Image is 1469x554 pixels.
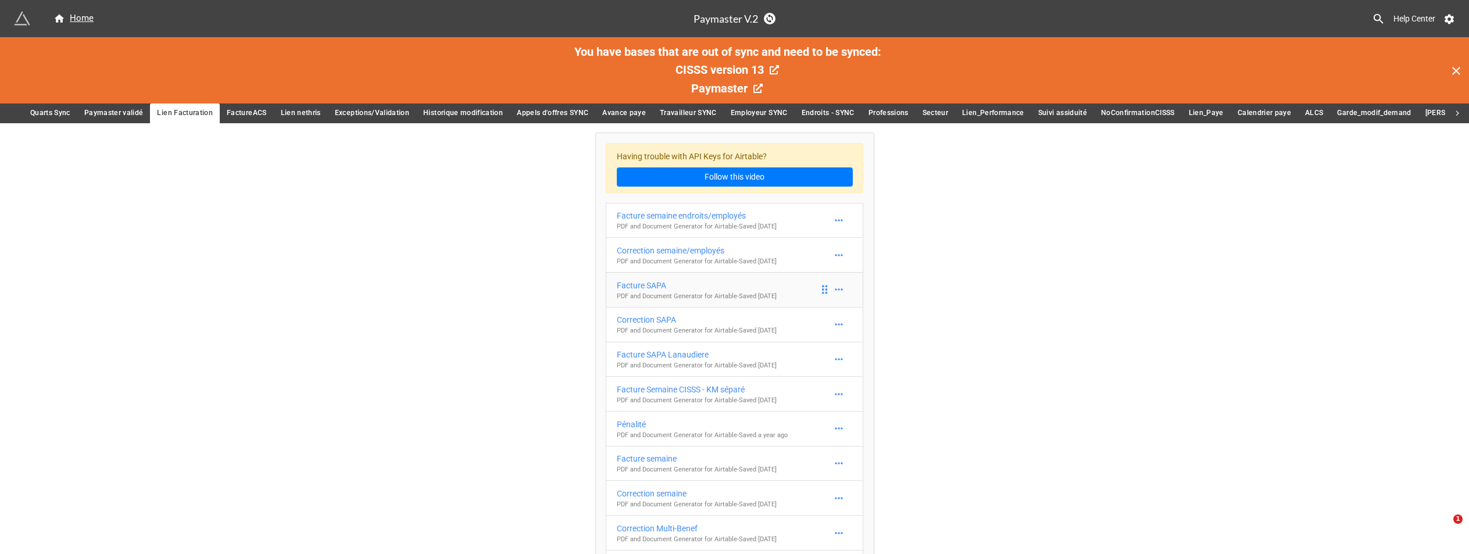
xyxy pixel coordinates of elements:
span: CISSS version 13 [675,63,764,77]
div: Facture SAPA [617,279,777,292]
div: Home [53,12,94,26]
p: PDF and Document Generator for Airtable - Saved [DATE] [617,535,777,544]
span: Appels d'offres SYNC [517,107,588,119]
div: Correction semaine/employés [617,244,777,257]
a: Correction semaine/employésPDF and Document Generator for Airtable-Saved [DATE] [606,237,863,273]
a: Facture semainePDF and Document Generator for Airtable-Saved [DATE] [606,446,863,481]
a: Home [47,12,101,26]
span: Calendrier paye [1238,107,1291,119]
a: Facture SAPA LanaudierePDF and Document Generator for Airtable-Saved [DATE] [606,342,863,377]
span: You have bases that are out of sync and need to be synced: [574,45,881,59]
div: Correction Multi-Benef [617,522,777,535]
span: Endroits - SYNC [802,107,855,119]
p: PDF and Document Generator for Airtable - Saved [DATE] [617,326,777,335]
p: PDF and Document Generator for Airtable - Saved [DATE] [617,257,777,266]
span: Secteur [923,107,948,119]
div: scrollable auto tabs example [23,103,1446,123]
p: PDF and Document Generator for Airtable - Saved a year ago [617,431,788,440]
span: Professions [868,107,909,119]
span: ALCS [1305,107,1323,119]
span: Lien nethris [281,107,321,119]
div: Facture semaine [617,452,777,465]
p: PDF and Document Generator for Airtable - Saved [DATE] [617,222,777,231]
div: Pénalité [617,418,788,431]
p: PDF and Document Generator for Airtable - Saved [DATE] [617,292,777,301]
span: Paymaster validé [84,107,144,119]
span: Garde_modif_demand [1337,107,1411,119]
a: PénalitéPDF and Document Generator for Airtable-Saved a year ago [606,411,863,446]
img: miniextensions-icon.73ae0678.png [14,10,30,27]
p: PDF and Document Generator for Airtable - Saved [DATE] [617,465,777,474]
span: Lien Facturation [157,107,213,119]
span: Employeur SYNC [731,107,788,119]
p: PDF and Document Generator for Airtable - Saved [DATE] [617,500,777,509]
span: 1 [1453,514,1463,524]
a: Follow this video [617,167,853,187]
iframe: Intercom live chat [1429,514,1457,542]
span: Suivi assiduité [1038,107,1087,119]
a: Facture semaine endroits/employésPDF and Document Generator for Airtable-Saved [DATE] [606,203,863,238]
span: Avance paye [602,107,646,119]
span: Paymaster [691,81,748,95]
a: Facture Semaine CISSS - KM séparéPDF and Document Generator for Airtable-Saved [DATE] [606,376,863,412]
div: Correction SAPA [617,313,777,326]
span: Lien_Paye [1189,107,1224,119]
p: PDF and Document Generator for Airtable - Saved [DATE] [617,361,777,370]
span: Quarts Sync [30,107,70,119]
a: Facture SAPAPDF and Document Generator for Airtable-Saved [DATE] [606,272,863,308]
a: Correction semainePDF and Document Generator for Airtable-Saved [DATE] [606,480,863,516]
div: Facture semaine endroits/employés [617,209,777,222]
span: Lien_Performance [962,107,1024,119]
div: Correction semaine [617,487,777,500]
span: Exceptions/Validation [335,107,409,119]
a: Correction Multi-BenefPDF and Document Generator for Airtable-Saved [DATE] [606,515,863,551]
a: Correction SAPAPDF and Document Generator for Airtable-Saved [DATE] [606,307,863,342]
span: FactureACS [227,107,267,119]
div: Facture Semaine CISSS - KM séparé [617,383,777,396]
span: Travailleur SYNC [660,107,717,119]
a: Sync Base Structure [764,13,775,24]
span: Historique modification [423,107,503,119]
a: Help Center [1385,8,1443,29]
p: PDF and Document Generator for Airtable - Saved [DATE] [617,396,777,405]
div: Having trouble with API Keys for Airtable? [606,143,863,194]
h3: Paymaster V.2 [694,13,758,24]
span: NoConfirmationCISSS [1101,107,1175,119]
div: Facture SAPA Lanaudiere [617,348,777,361]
